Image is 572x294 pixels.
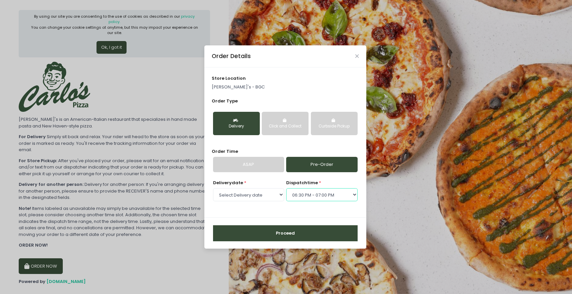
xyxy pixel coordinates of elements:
[266,123,304,129] div: Click and Collect
[262,112,309,135] button: Click and Collect
[213,112,260,135] button: Delivery
[311,112,358,135] button: Curbside Pickup
[213,157,284,172] a: ASAP
[212,84,359,90] p: [PERSON_NAME]'s - BGC
[212,98,238,104] span: Order Type
[286,180,318,186] span: dispatch time
[212,52,251,60] div: Order Details
[213,225,358,241] button: Proceed
[355,54,359,58] button: Close
[212,75,246,81] span: store location
[213,180,243,186] span: Delivery date
[286,157,357,172] a: Pre-Order
[218,123,255,129] div: Delivery
[316,123,353,129] div: Curbside Pickup
[212,148,238,155] span: Order Time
